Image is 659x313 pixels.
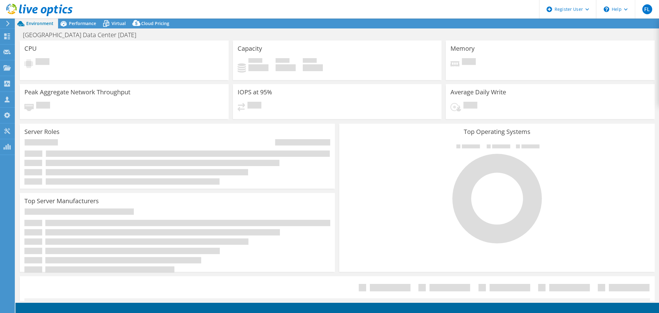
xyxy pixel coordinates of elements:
[276,58,289,64] span: Free
[303,58,317,64] span: Total
[604,6,609,12] svg: \n
[344,128,650,135] h3: Top Operating Systems
[36,102,50,110] span: Pending
[642,4,652,14] span: FL
[69,20,96,26] span: Performance
[303,64,323,71] h4: 0 GiB
[238,89,272,96] h3: IOPS at 95%
[141,20,169,26] span: Cloud Pricing
[238,45,262,52] h3: Capacity
[26,20,53,26] span: Environment
[462,58,476,66] span: Pending
[248,64,268,71] h4: 0 GiB
[20,32,146,38] h1: [GEOGRAPHIC_DATA] Data Center [DATE]
[248,58,262,64] span: Used
[450,45,475,52] h3: Memory
[247,102,261,110] span: Pending
[24,45,37,52] h3: CPU
[36,58,49,66] span: Pending
[24,89,130,96] h3: Peak Aggregate Network Throughput
[450,89,506,96] h3: Average Daily Write
[463,102,477,110] span: Pending
[276,64,296,71] h4: 0 GiB
[112,20,126,26] span: Virtual
[24,128,60,135] h3: Server Roles
[24,198,99,204] h3: Top Server Manufacturers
